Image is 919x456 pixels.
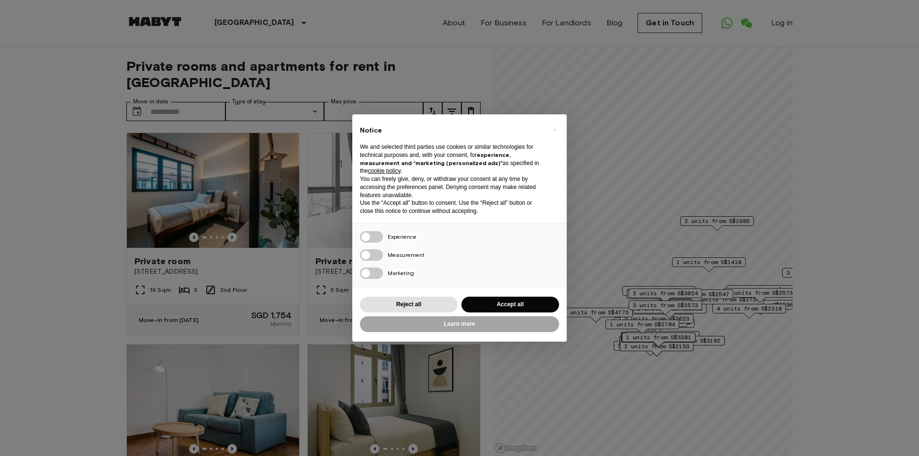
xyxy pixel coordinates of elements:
button: Accept all [461,297,559,312]
button: Learn more [360,316,559,332]
p: We and selected third parties use cookies or similar technologies for technical purposes and, wit... [360,143,544,175]
p: You can freely give, deny, or withdraw your consent at any time by accessing the preferences pane... [360,175,544,199]
span: Measurement [388,251,425,258]
button: Reject all [360,297,458,312]
button: Close this notice [547,122,562,137]
span: × [553,124,556,135]
a: cookie policy [368,167,401,174]
span: Marketing [388,269,414,277]
span: Experience [388,233,416,240]
strong: experience, measurement and “marketing (personalized ads)” [360,151,511,167]
p: Use the “Accept all” button to consent. Use the “Reject all” button or close this notice to conti... [360,199,544,215]
h2: Notice [360,126,544,135]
